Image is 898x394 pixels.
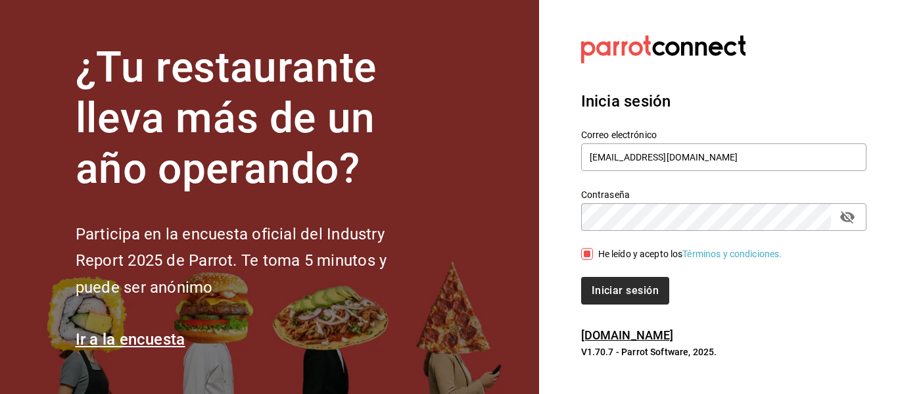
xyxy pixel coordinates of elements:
[76,43,431,194] h1: ¿Tu restaurante lleva más de un año operando?
[581,277,669,305] button: Iniciar sesión
[76,221,431,301] h2: Participa en la encuesta oficial del Industry Report 2025 de Parrot. Te toma 5 minutos y puede se...
[836,206,859,228] button: passwordField
[581,143,866,171] input: Ingresa tu correo electrónico
[581,89,866,113] h3: Inicia sesión
[581,130,866,139] label: Correo electrónico
[598,247,782,261] div: He leído y acepto los
[581,328,674,342] a: [DOMAIN_NAME]
[581,190,866,199] label: Contraseña
[581,345,866,358] p: V1.70.7 - Parrot Software, 2025.
[682,249,782,259] a: Términos y condiciones.
[76,330,185,349] a: Ir a la encuesta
